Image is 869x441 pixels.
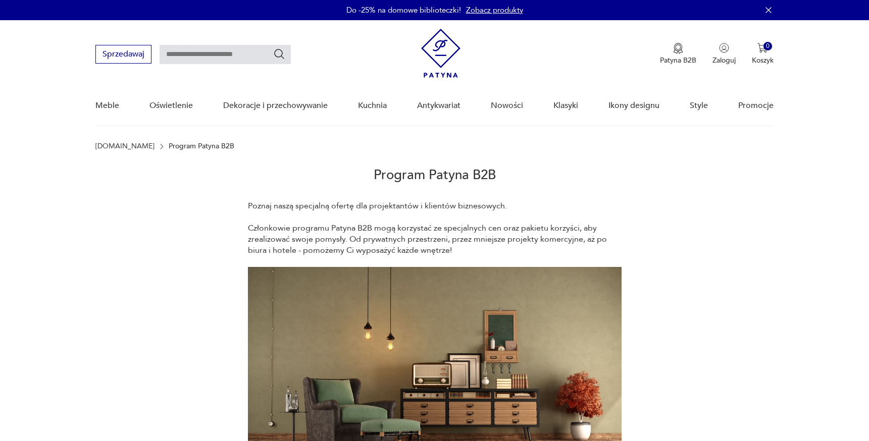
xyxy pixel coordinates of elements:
img: Ikona medalu [673,43,683,54]
p: Do -25% na domowe biblioteczki! [346,5,461,15]
a: Oświetlenie [149,86,193,125]
a: Style [690,86,708,125]
a: Kuchnia [358,86,387,125]
a: [DOMAIN_NAME] [95,142,155,150]
h2: Program Patyna B2B [95,150,773,200]
button: 0Koszyk [752,43,774,65]
p: Zaloguj [712,56,736,65]
a: Meble [95,86,119,125]
a: Ikony designu [608,86,659,125]
a: Ikona medaluPatyna B2B [660,43,696,65]
button: Patyna B2B [660,43,696,65]
p: Poznaj naszą specjalną ofertę dla projektantów i klientów biznesowych. [248,200,622,211]
button: Szukaj [273,48,285,60]
a: Antykwariat [417,86,461,125]
p: Członkowie programu Patyna B2B mogą korzystać ze specjalnych cen oraz pakietu korzyści, aby zreal... [248,223,622,256]
img: Ikona koszyka [757,43,768,53]
a: Dekoracje i przechowywanie [223,86,328,125]
a: Nowości [491,86,523,125]
p: Koszyk [752,56,774,65]
a: Klasyki [553,86,578,125]
button: Zaloguj [712,43,736,65]
a: Promocje [738,86,774,125]
p: Program Patyna B2B [169,142,234,150]
img: Patyna - sklep z meblami i dekoracjami vintage [421,29,461,78]
button: Sprzedawaj [95,45,151,64]
div: 0 [763,42,772,50]
a: Zobacz produkty [466,5,523,15]
p: Patyna B2B [660,56,696,65]
img: Ikonka użytkownika [719,43,729,53]
a: Sprzedawaj [95,51,151,59]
